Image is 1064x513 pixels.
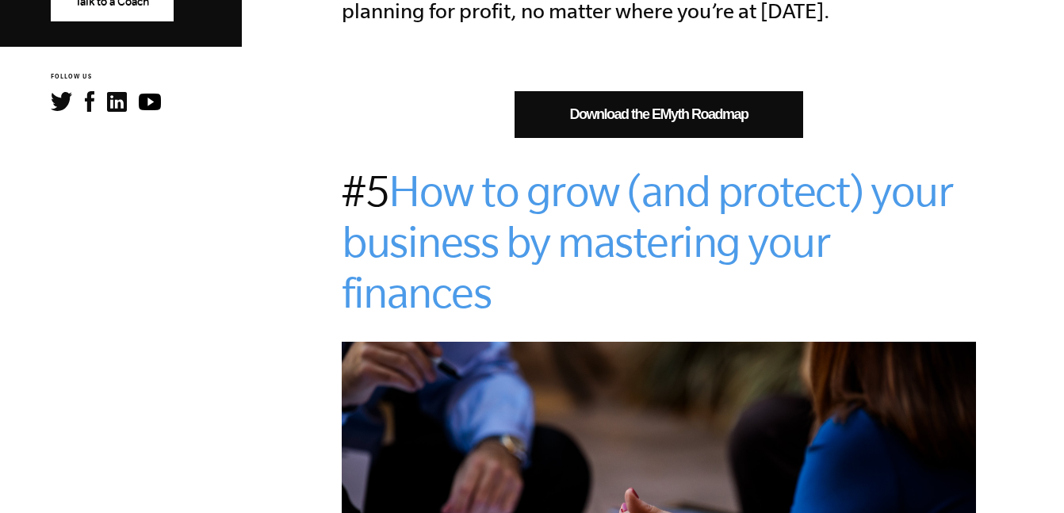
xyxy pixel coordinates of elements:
img: Twitter [51,92,72,111]
h2: #5 [342,166,976,318]
img: YouTube [139,94,161,110]
a: How to grow (and protect) your business by mastering your finances [342,167,952,316]
iframe: Chat Widget [985,437,1064,513]
h6: FOLLOW US [51,72,242,82]
img: Facebook [85,91,94,112]
a: Download the EMyth Roadmap [515,91,803,138]
img: LinkedIn [107,92,127,112]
